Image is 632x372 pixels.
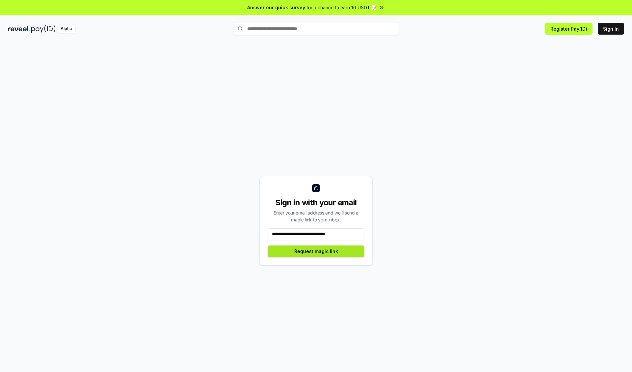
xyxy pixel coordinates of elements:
span: for a chance to earn 10 USDT 📝 [306,4,377,11]
div: Sign in with your email [268,197,364,208]
img: logo_small [312,184,320,192]
span: Answer our quick survey [247,4,305,11]
div: Enter your email address and we’ll send a magic link to your inbox. [268,209,364,223]
button: Sign In [598,23,624,35]
button: Request magic link [268,245,364,257]
img: pay_id [31,25,56,33]
button: Register Pay(ID) [545,23,592,35]
img: reveel_dark [8,25,30,33]
div: Alpha [57,25,75,33]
